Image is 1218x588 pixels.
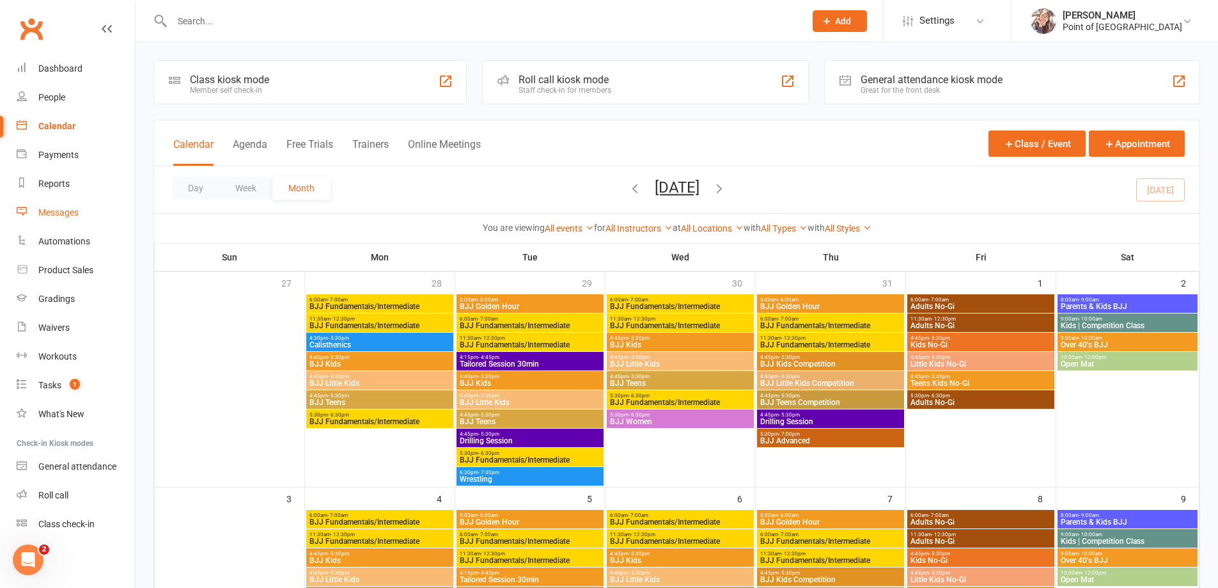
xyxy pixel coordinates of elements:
[478,316,498,322] span: - 7:00am
[38,150,79,160] div: Payments
[1060,341,1195,349] span: Over 40's BJJ
[481,551,505,557] span: - 12:30pm
[628,513,648,518] span: - 7:00am
[1060,297,1195,303] span: 8:00am
[587,488,605,509] div: 5
[459,450,601,456] span: 5:30pm
[13,544,43,575] iframe: Intercom live chat
[910,379,1052,387] span: Teens Kids No-Gi
[327,297,348,303] span: - 7:00am
[609,513,751,518] span: 6:00am
[17,54,135,83] a: Dashboard
[929,354,950,360] span: - 5:30pm
[190,74,269,86] div: Class kiosk mode
[1056,244,1199,271] th: Sat
[609,322,751,330] span: BJJ Fundamentals/Intermediate
[519,74,611,86] div: Roll call kiosk mode
[478,513,498,518] span: - 6:00am
[309,341,451,349] span: Calisthenics
[309,303,451,310] span: BJJ Fundamentals/Intermediate
[455,244,605,271] th: Tue
[732,272,755,293] div: 30
[760,360,902,368] span: BJJ Kids Competition
[328,354,349,360] span: - 5:30pm
[629,393,650,399] span: - 6:30pm
[760,418,902,425] span: Drilling Session
[459,399,601,406] span: BJJ Little Kids
[459,437,601,445] span: Drilling Session
[609,360,751,368] span: BJJ Little Kids
[459,303,601,310] span: BJJ Golden Hour
[328,374,349,379] span: - 5:30pm
[39,544,49,555] span: 2
[331,532,355,537] span: - 12:30pm
[609,341,751,349] span: BJJ Kids
[38,236,90,246] div: Automations
[38,351,77,362] div: Workouts
[1060,513,1195,518] span: 8:00am
[38,490,68,500] div: Roll call
[760,322,902,330] span: BJJ Fundamentals/Intermediate
[932,532,956,537] span: - 12:30pm
[609,335,751,341] span: 4:45pm
[760,537,902,545] span: BJJ Fundamentals/Intermediate
[910,557,1052,564] span: Kids No-Gi
[609,532,751,537] span: 11:30am
[17,83,135,112] a: People
[760,431,902,437] span: 5:30pm
[408,138,481,166] button: Online Meetings
[272,177,331,200] button: Month
[609,576,751,584] span: BJJ Little Kids
[779,393,800,399] span: - 5:30pm
[478,431,499,437] span: - 5:30pm
[1060,354,1195,360] span: 10:00am
[17,481,135,510] a: Roll call
[910,532,1052,537] span: 11:30am
[1060,551,1195,557] span: 9:00am
[1060,557,1195,564] span: Over 40's BJJ
[478,354,499,360] span: - 4:45pm
[778,297,799,303] span: - 6:00am
[478,393,499,399] span: - 5:30pm
[760,341,902,349] span: BJJ Fundamentals/Intermediate
[673,223,681,233] strong: at
[17,227,135,256] a: Automations
[910,335,1052,341] span: 4:45pm
[38,294,75,304] div: Gradings
[459,297,601,303] span: 5:00am
[309,360,451,368] span: BJJ Kids
[17,256,135,285] a: Product Sales
[1181,272,1199,293] div: 2
[483,223,545,233] strong: You are viewing
[459,557,601,564] span: BJJ Fundamentals/Intermediate
[609,374,751,379] span: 4:45pm
[17,285,135,314] a: Gradings
[928,297,949,303] span: - 7:00am
[459,335,601,341] span: 11:30am
[779,354,800,360] span: - 5:30pm
[309,412,451,418] span: 5:30pm
[1079,297,1099,303] span: - 9:00am
[309,399,451,406] span: BJJ Teens
[519,86,611,95] div: Staff check-in for members
[432,272,455,293] div: 28
[70,379,80,390] span: 1
[761,223,808,234] a: All Types
[309,518,451,526] span: BJJ Fundamentals/Intermediate
[459,518,601,526] span: BJJ Golden Hour
[478,297,498,303] span: - 6:00am
[459,456,601,464] span: BJJ Fundamentals/Intermediate
[459,431,601,437] span: 4:45pm
[760,576,902,584] span: BJJ Kids Competition
[1079,513,1099,518] span: - 9:00am
[910,303,1052,310] span: Adults No-Gi
[309,354,451,360] span: 4:45pm
[932,316,956,322] span: - 12:30pm
[309,537,451,545] span: BJJ Fundamentals/Intermediate
[309,335,451,341] span: 4:30pm
[309,570,451,576] span: 4:45pm
[609,418,751,425] span: BJJ Women
[17,452,135,481] a: General attendance kiosk mode
[1060,360,1195,368] span: Open Mat
[478,570,499,576] span: - 4:45pm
